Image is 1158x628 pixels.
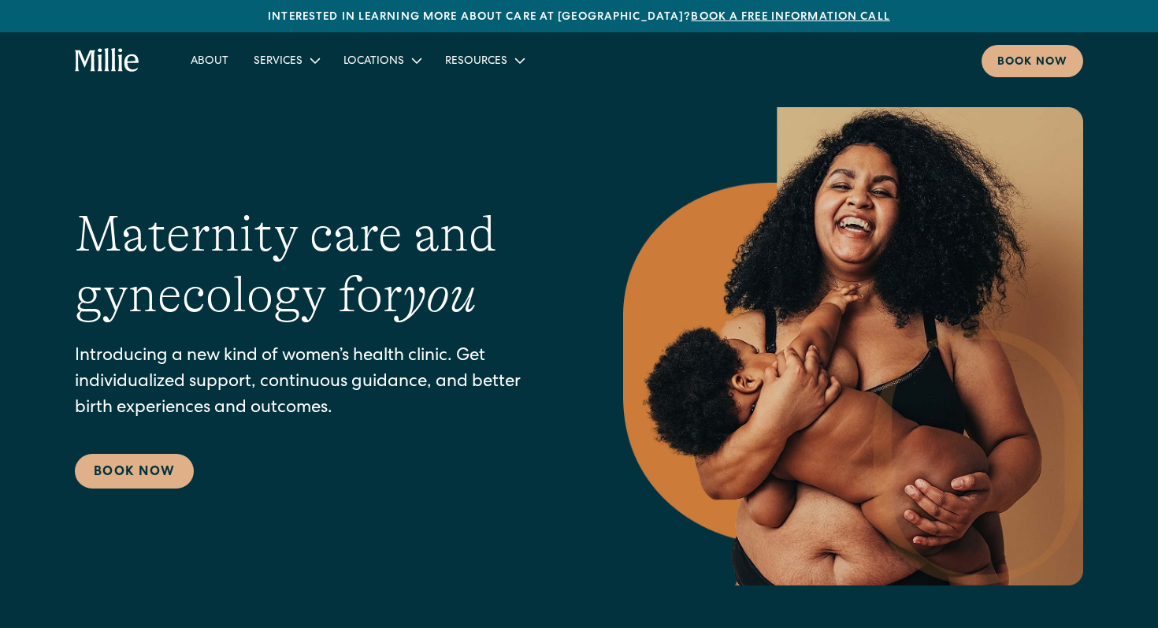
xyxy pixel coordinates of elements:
a: About [178,47,241,73]
img: Smiling mother with her baby in arms, celebrating body positivity and the nurturing bond of postp... [623,107,1083,585]
div: Book now [997,54,1067,71]
a: home [75,48,140,73]
a: Book a free information call [691,12,889,23]
em: you [403,266,477,323]
div: Services [241,47,331,73]
div: Resources [445,54,507,70]
h1: Maternity care and gynecology for [75,204,560,325]
div: Resources [432,47,536,73]
div: Services [254,54,302,70]
div: Locations [331,47,432,73]
div: Locations [343,54,404,70]
a: Book Now [75,454,194,489]
a: Book now [982,45,1083,77]
p: Introducing a new kind of women’s health clinic. Get individualized support, continuous guidance,... [75,344,560,422]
